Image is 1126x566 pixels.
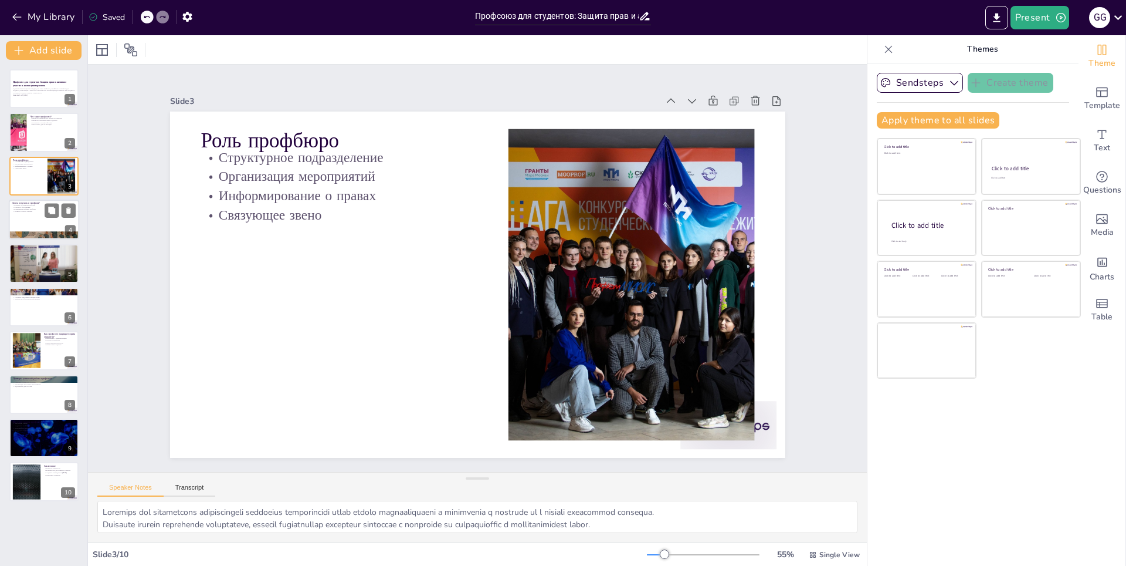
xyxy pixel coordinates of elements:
[13,425,75,427] p: Поддержка профбюро
[9,375,79,414] div: 8
[985,6,1008,29] button: Export to PowerPoint
[9,462,79,501] div: 10
[1094,141,1110,154] span: Text
[93,41,111,59] div: Layout
[13,429,75,432] p: Преимущества для студентов
[13,252,75,255] p: Юридическая помощь
[44,469,75,471] p: Возможности для активного участия
[9,8,80,26] button: My Library
[13,427,75,429] p: Возможности членства
[1078,162,1125,204] div: Get real-time input from your audience
[44,342,75,345] p: Представление интересов
[13,80,66,87] strong: Профсоюз для студентов: Защита прав и активное участие в жизни университета
[62,204,76,218] button: Delete Slide
[13,298,75,301] p: Влияние на образовательный процесс
[30,117,75,119] p: Профсоюз представляет интересы студентов
[771,549,799,560] div: 55 %
[65,443,75,454] div: 9
[913,275,939,278] div: Click to add text
[13,163,44,165] p: Организация мероприятий
[1088,57,1115,70] span: Theme
[575,25,737,494] div: Slide 3
[65,181,75,192] div: 3
[97,484,164,497] button: Speaker Notes
[13,296,75,298] p: Создание атмосферы сотрудничества
[988,275,1025,278] div: Click to add text
[1091,311,1113,324] span: Table
[97,501,857,533] textarea: Loremips dol sitametcons adipiscingeli seddoeius temporincidi utlab etdolo magnaaliquaeni a minim...
[12,204,76,207] p: Влияние на принятие решений
[61,487,75,498] div: 10
[65,269,75,279] div: 5
[13,167,44,170] p: Связующее звено
[585,40,698,312] p: Роль профбюро
[988,267,1072,272] div: Click to add title
[475,8,639,25] input: Insert title
[1078,78,1125,120] div: Add ready made slides
[13,294,75,296] p: Внесение изменений
[537,24,641,294] p: Информирование о правах
[891,221,966,231] div: Click to add title
[891,240,965,243] div: Click to add body
[12,211,76,213] p: Активное участие в жизни
[65,94,75,105] div: 1
[941,275,968,278] div: Click to add text
[44,340,75,342] p: Участие в комиссиях
[13,292,75,294] p: Организация мероприятий
[13,379,75,382] p: Улучшение условий проживания
[1084,99,1120,112] span: Template
[13,381,75,383] p: Снижение стоимости обучения
[13,420,75,424] p: Как стать членом профсоюза?
[13,423,75,425] p: Заполнение заявки
[44,338,75,340] p: Переговоры с администрацией
[988,205,1072,210] div: Click to add title
[1010,6,1069,29] button: Present
[44,464,75,467] p: Заключение
[89,12,125,23] div: Saved
[992,165,1070,172] div: Click to add title
[9,113,79,151] div: 2
[12,208,76,211] p: Поддержка в решении проблем
[45,204,59,218] button: Duplicate Slide
[555,30,659,299] p: Организация мероприятий
[1090,271,1114,284] span: Charts
[9,69,79,108] div: 1
[13,159,44,162] p: Роль профбюро
[30,119,75,122] p: Профсоюз защищает права студентов
[9,200,79,240] div: 4
[65,312,75,323] div: 6
[877,73,963,93] button: Sendsteps
[30,123,75,126] p: Инструмент для организации
[13,87,75,94] p: В данной презентации мы обсудим, что такое профсоюз, профбюро и профком для студентов, их функции...
[9,157,79,196] div: 3
[30,122,75,124] p: Улучшение условий обучения
[9,331,79,370] div: 7
[574,36,677,306] p: Структурное подразделение
[65,225,76,236] div: 4
[884,144,968,149] div: Click to add title
[13,248,75,250] p: Льготы для членов
[9,288,79,326] div: 6
[12,206,76,208] p: Участие в обсуждениях
[93,549,647,560] div: Slide 3 / 10
[1078,247,1125,289] div: Add charts and graphs
[13,376,75,380] p: Примеры успешной работы профсоюза
[9,244,79,283] div: 5
[1078,120,1125,162] div: Add text boxes
[884,275,910,278] div: Click to add text
[124,43,138,57] span: Position
[65,400,75,410] div: 8
[65,356,75,367] div: 7
[13,94,75,96] p: Generated with [URL]
[44,332,75,339] p: Как профсоюз защищает права студентов?
[6,41,82,60] button: Add slide
[1078,289,1125,331] div: Add a table
[30,114,75,118] p: Что такое профсоюз?
[1078,204,1125,247] div: Add images, graphics, shapes or video
[13,254,75,257] p: Доступ к ресурсам
[991,177,1069,180] div: Click to add text
[884,152,968,155] div: Click to add text
[819,550,860,560] span: Single View
[44,344,75,346] p: Защита прав студентов
[164,484,216,497] button: Transcript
